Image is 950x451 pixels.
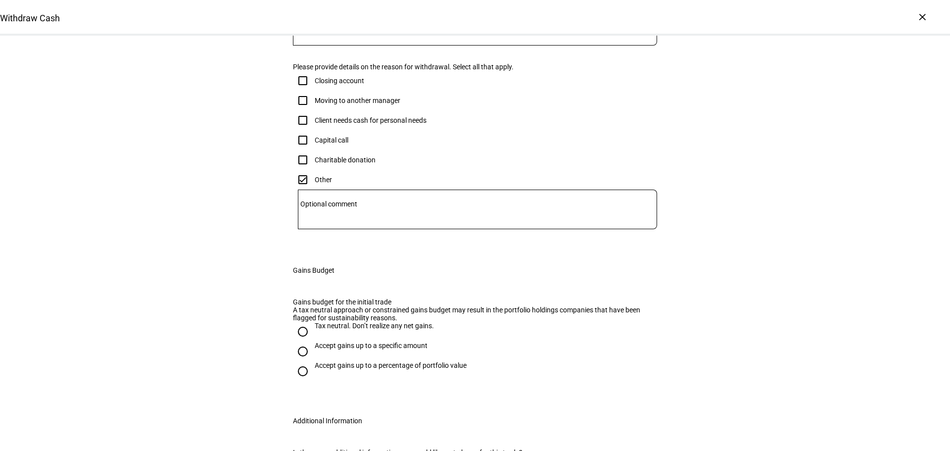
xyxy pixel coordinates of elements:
div: Charitable donation [315,156,376,164]
div: Accept gains up to a specific amount [315,342,427,350]
div: Client needs cash for personal needs [315,116,427,124]
div: Accept gains up to a percentage of portfolio value [315,361,467,369]
div: × [914,9,930,25]
div: Capital call [315,136,348,144]
mat-label: Optional comment [300,200,357,208]
div: Tax neutral. Don’t realize any net gains. [315,322,434,330]
div: Additional Information [293,417,362,425]
div: Moving to another manager [315,97,400,104]
div: Gains Budget [293,266,334,274]
div: A tax neutral approach or constrained gains budget may result in the portfolio holdings companies... [293,306,657,322]
div: Closing account [315,77,364,85]
div: Other [315,176,332,184]
div: Gains budget for the initial trade [293,298,657,306]
div: Please provide details on the reason for withdrawal. Select all that apply. [293,63,657,71]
